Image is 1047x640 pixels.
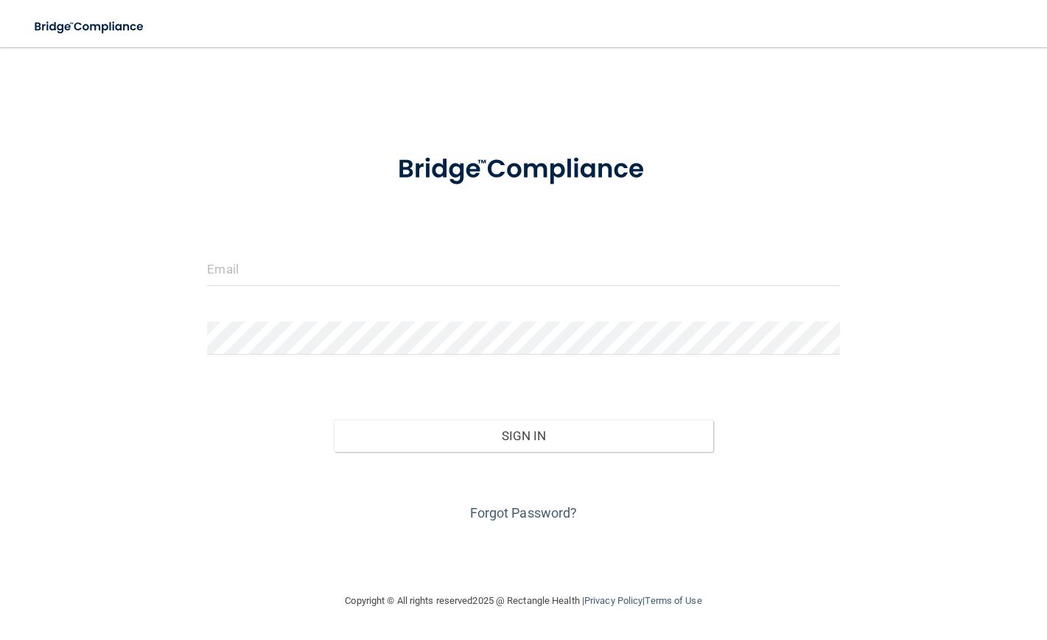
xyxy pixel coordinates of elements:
[207,253,839,286] input: Email
[470,505,578,521] a: Forgot Password?
[371,136,676,204] img: bridge_compliance_login_screen.278c3ca4.svg
[645,595,701,606] a: Terms of Use
[584,595,642,606] a: Privacy Policy
[22,12,158,42] img: bridge_compliance_login_screen.278c3ca4.svg
[334,420,713,452] button: Sign In
[255,577,793,625] div: Copyright © All rights reserved 2025 @ Rectangle Health | |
